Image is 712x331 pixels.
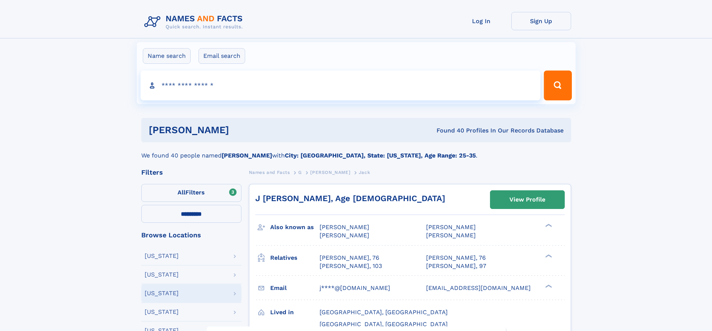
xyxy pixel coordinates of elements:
[426,254,486,262] a: [PERSON_NAME], 76
[333,127,564,135] div: Found 40 Profiles In Our Records Database
[298,168,302,177] a: G
[426,284,531,291] span: [EMAIL_ADDRESS][DOMAIN_NAME]
[141,232,241,238] div: Browse Locations
[270,221,320,234] h3: Also known as
[320,254,379,262] a: [PERSON_NAME], 76
[222,152,272,159] b: [PERSON_NAME]
[270,282,320,294] h3: Email
[141,169,241,176] div: Filters
[511,12,571,30] a: Sign Up
[426,262,486,270] a: [PERSON_NAME], 97
[320,232,369,239] span: [PERSON_NAME]
[141,71,541,100] input: search input
[145,290,179,296] div: [US_STATE]
[270,252,320,264] h3: Relatives
[320,224,369,231] span: [PERSON_NAME]
[141,142,571,160] div: We found 40 people named with .
[255,194,445,203] a: J [PERSON_NAME], Age [DEMOGRAPHIC_DATA]
[141,184,241,202] label: Filters
[320,309,448,316] span: [GEOGRAPHIC_DATA], [GEOGRAPHIC_DATA]
[145,309,179,315] div: [US_STATE]
[145,253,179,259] div: [US_STATE]
[451,12,511,30] a: Log In
[310,170,350,175] span: [PERSON_NAME]
[298,170,302,175] span: G
[320,262,382,270] a: [PERSON_NAME], 103
[141,12,249,32] img: Logo Names and Facts
[310,168,350,177] a: [PERSON_NAME]
[543,253,552,258] div: ❯
[490,191,564,209] a: View Profile
[270,306,320,319] h3: Lived in
[320,321,448,328] span: [GEOGRAPHIC_DATA], [GEOGRAPHIC_DATA]
[359,170,370,175] span: Jack
[544,71,571,100] button: Search Button
[145,272,179,278] div: [US_STATE]
[426,224,476,231] span: [PERSON_NAME]
[149,125,333,135] h1: [PERSON_NAME]
[285,152,476,159] b: City: [GEOGRAPHIC_DATA], State: [US_STATE], Age Range: 25-35
[143,48,191,64] label: Name search
[249,168,290,177] a: Names and Facts
[178,189,185,196] span: All
[426,232,476,239] span: [PERSON_NAME]
[543,284,552,288] div: ❯
[198,48,245,64] label: Email search
[509,191,545,208] div: View Profile
[543,223,552,228] div: ❯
